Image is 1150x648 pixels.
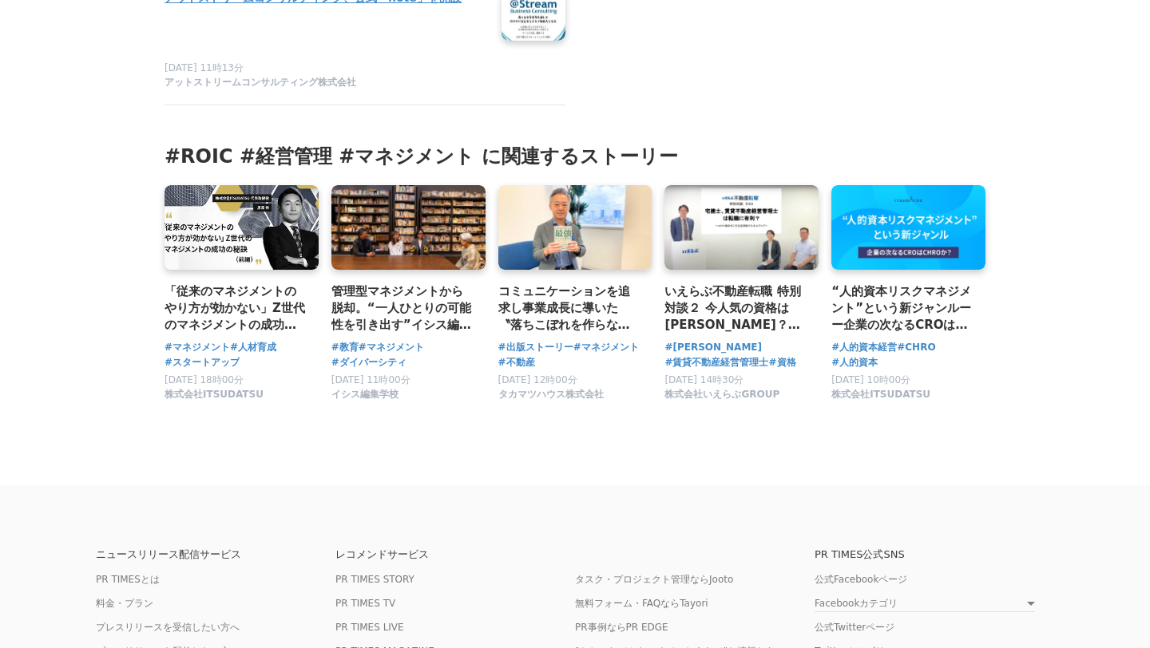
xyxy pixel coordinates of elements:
[230,340,276,355] a: #人材育成
[575,598,708,609] a: 無料フォーム・FAQならTayori
[331,374,410,385] span: [DATE] 11時00分
[335,549,575,559] p: レコメンドサービス
[165,144,985,169] h3: #ROIC #経営管理 #マネジメント に関連するストーリー
[498,355,535,370] a: #不動産
[335,574,414,585] a: PR TIMES STORY
[498,340,573,355] a: #出版ストーリー
[831,374,910,385] span: [DATE] 10時00分
[897,340,935,355] a: #CHRO
[165,62,244,73] span: [DATE] 11時13分
[498,374,577,385] span: [DATE] 12時00分
[664,340,762,355] a: #[PERSON_NAME]
[831,388,930,401] span: 株式会社ITSUDATSU
[831,355,878,370] a: #人的資本
[815,622,894,633] a: 公式Twitterページ
[335,622,404,633] a: PR TIMES LIVE
[815,549,1054,559] p: PR TIMES公式SNS
[165,388,264,401] span: 株式会社ITSUDATSU
[165,374,244,385] span: [DATE] 18時00分
[575,622,668,633] a: PR事例ならPR EDGE
[815,574,907,585] a: 公式Facebookページ
[831,340,897,355] a: #人的資本経営
[165,76,489,92] a: アットストリームコンサルティング株式会社
[575,574,733,585] a: タスク・プロジェクト管理ならJooto
[664,283,806,334] a: いえらぶ不動産転職 特別対談２ 今人気の資格は[PERSON_NAME]？賃貸不動産経営管理士？
[331,340,359,355] a: #教育
[573,340,639,355] a: #マネジメント
[331,388,399,401] span: イシス編集学校
[831,393,930,404] a: 株式会社ITSUDATSU
[498,388,604,401] span: タカマツハウス株式会社
[331,393,399,404] a: イシス編集学校
[96,549,335,559] p: ニュースリリース配信サービス
[165,340,230,355] a: #マネジメント
[664,355,768,370] a: #賃貸不動産経営管理士
[96,598,153,609] a: 料金・プラン
[165,283,306,334] a: 「従来のマネジメントのやり方が効かない」Z世代のマネジメントの成功の秘訣（前編）
[331,355,406,370] a: #ダイバーシティ
[165,76,356,89] span: アットストリームコンサルティング株式会社
[165,355,240,370] a: #スタートアップ
[815,599,1035,612] a: Facebookカテゴリ
[359,340,424,355] a: #マネジメント
[331,283,473,334] a: 管理型マネジメントから脱却。“一人ひとりの可能性を引き出す”イシス編集学校の「師範代」の正体と「指南」という方法
[96,622,240,633] a: プレスリリースを受信したい方へ
[831,283,973,334] a: “人的資本リスクマネジメント”という新ジャンルーー企業の次なるCROはCHROか？
[335,598,395,609] a: PR TIMES TV
[165,393,264,404] a: 株式会社ITSUDATSU
[96,574,160,585] a: PR TIMESとは
[498,283,640,334] a: コミュニケーションを追求し事業成長に導いた〝落ちこぼれを作らない組織作り〟タカマツハウスの経営マネジメントをまとめた著書『全員を稼ぐ社員にする、最強チームの作り方』へ込めた想い
[664,393,779,404] a: 株式会社いえらぶGROUP
[664,374,744,385] span: [DATE] 14時30分
[498,393,604,404] a: タカマツハウス株式会社
[768,355,795,370] a: #資格
[664,388,779,401] span: 株式会社いえらぶGROUP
